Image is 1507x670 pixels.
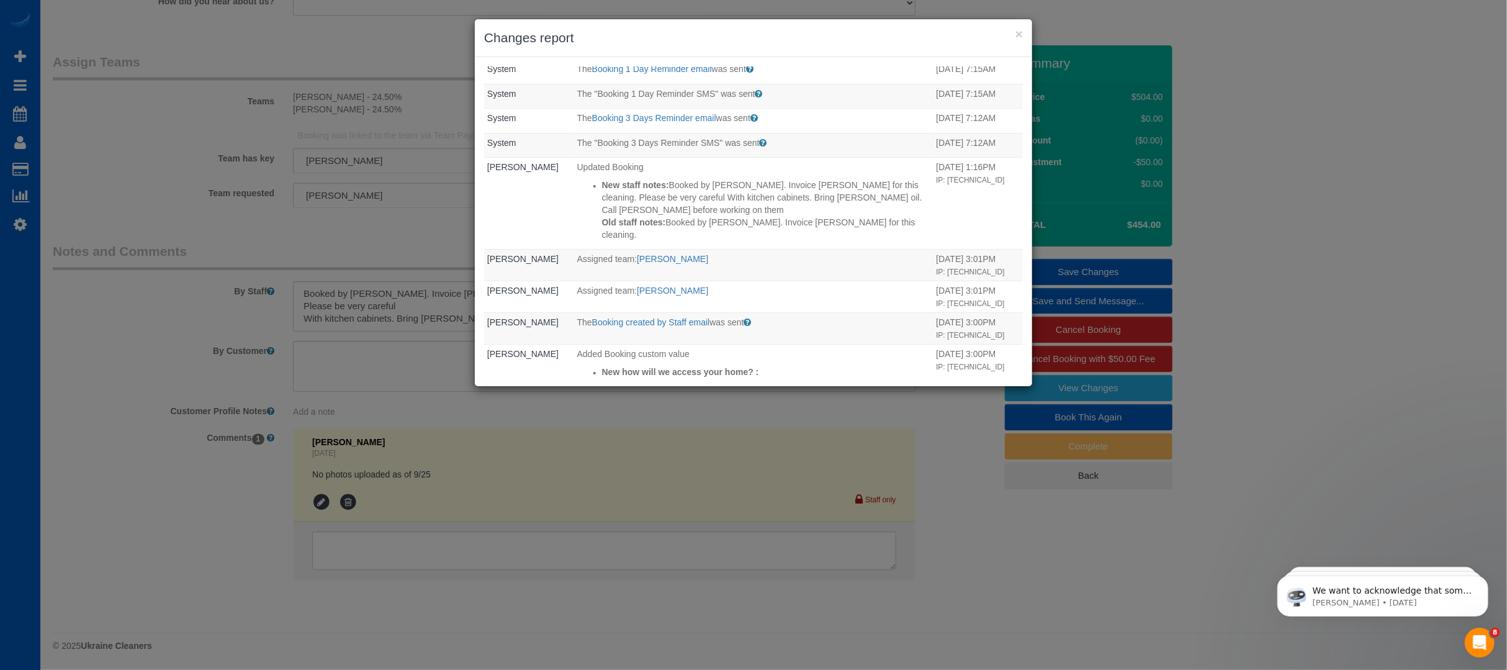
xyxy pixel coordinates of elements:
td: What [574,158,933,250]
span: Assigned team: [577,254,637,264]
a: Booking 1 Day Reminder email [592,64,712,74]
a: [PERSON_NAME] [637,286,708,296]
span: Assigned team: [577,286,637,296]
span: We want to acknowledge that some users may be experiencing lag or slower performance in our softw... [54,36,214,206]
td: When [933,60,1023,84]
td: Who [484,84,574,109]
span: The "Booking 1 Day Reminder SMS" was sent [577,89,755,99]
a: [PERSON_NAME] [487,317,559,327]
td: When [933,313,1023,345]
a: System [487,113,516,123]
small: IP: [TECHNICAL_ID] [936,176,1004,184]
small: IP: [TECHNICAL_ID] [936,268,1004,276]
td: What [574,84,933,109]
iframe: Intercom live chat [1465,628,1495,658]
strong: Old staff notes: [602,217,666,227]
span: Updated Booking [577,162,644,172]
td: What [574,281,933,313]
td: When [933,109,1023,134]
a: [PERSON_NAME] [487,254,559,264]
td: When [933,133,1023,158]
span: The [577,64,592,74]
span: 8 [1490,628,1500,638]
a: Booking 3 Days Reminder email [592,113,716,123]
h3: Changes report [484,29,1023,47]
td: Who [484,281,574,313]
button: × [1015,27,1023,40]
td: Who [484,250,574,281]
span: The [577,113,592,123]
td: What [574,109,933,134]
td: Who [484,313,574,345]
td: Who [484,109,574,134]
strong: New how will we access your home? : [602,367,759,377]
a: System [487,89,516,99]
td: Who [484,158,574,250]
strong: New staff notes: [602,180,669,190]
a: [PERSON_NAME] [487,162,559,172]
span: was sent [716,113,750,123]
small: IP: [TECHNICAL_ID] [936,331,1004,340]
span: Added Booking custom value [577,349,690,359]
span: The [577,317,592,327]
td: When [933,158,1023,250]
span: was sent [712,64,746,74]
td: What [574,133,933,158]
td: What [574,250,933,281]
td: When [933,84,1023,109]
a: Booking created by Staff email [592,317,710,327]
a: System [487,64,516,74]
span: was sent [709,317,744,327]
a: [PERSON_NAME] [637,254,708,264]
a: [PERSON_NAME] [487,286,559,296]
td: What [574,60,933,84]
td: Who [484,133,574,158]
td: What [574,313,933,345]
p: Message from Ellie, sent 1w ago [54,48,214,59]
p: Booked by [PERSON_NAME]. Invoice [PERSON_NAME] for this cleaning. [602,216,930,241]
a: [PERSON_NAME] [487,349,559,359]
td: Who [484,60,574,84]
span: The "Booking 3 Days Reminder SMS" was sent [577,138,760,148]
p: Booked by [PERSON_NAME]. Invoice [PERSON_NAME] for this cleaning. Please be very careful With kit... [602,179,930,216]
td: When [933,281,1023,313]
sui-modal: Changes report [475,19,1032,386]
td: When [933,250,1023,281]
iframe: Intercom notifications message [1259,550,1507,636]
td: What [574,345,933,412]
a: System [487,138,516,148]
td: When [933,345,1023,412]
small: IP: [TECHNICAL_ID] [936,299,1004,308]
td: Who [484,345,574,412]
small: IP: [TECHNICAL_ID] [936,363,1004,371]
